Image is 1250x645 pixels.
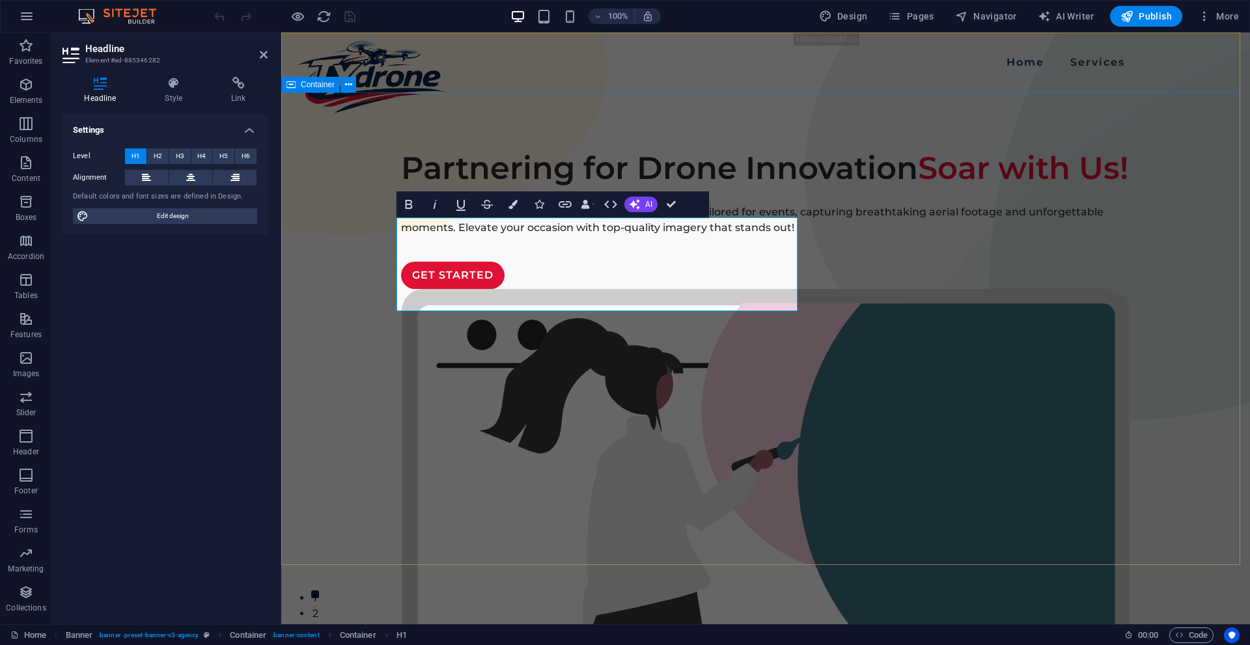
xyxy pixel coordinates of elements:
[66,627,93,643] span: Click to select. Double-click to edit
[73,170,125,185] label: Alignment
[154,148,162,164] span: H2
[271,627,319,643] span: . banner-content
[527,191,551,217] button: Icons
[645,200,652,208] span: AI
[608,8,629,24] h6: 100%
[230,627,266,643] span: Click to select. Double-click to edit
[242,148,250,164] span: H6
[13,446,39,457] p: Header
[16,212,37,223] p: Boxes
[143,77,210,104] h4: Style
[1138,627,1158,643] span: 00 00
[8,564,44,574] p: Marketing
[814,6,873,27] button: Design
[1124,627,1159,643] h6: Session time
[637,117,847,154] span: Soar with Us!
[598,191,623,217] button: HTML
[120,112,849,159] h1: Partnering for Drone Innovation
[73,191,257,202] div: Default colors and font sizes are defined in Design.
[30,558,38,566] button: 1
[1224,627,1240,643] button: Usercentrics
[340,627,376,643] span: Click to select. Double-click to edit
[66,627,407,643] nav: breadcrumb
[819,10,868,23] span: Design
[1193,6,1244,27] button: More
[213,148,234,164] button: H5
[883,6,939,27] button: Pages
[210,77,268,104] h4: Link
[301,81,335,89] span: Container
[659,191,684,217] button: Confirm (Ctrl+⏎)
[10,134,42,144] p: Columns
[98,627,199,643] span: . banner .preset-banner-v3-agency
[449,191,473,217] button: Underline (Ctrl+U)
[30,589,38,597] button: 3
[12,173,40,184] p: Content
[62,77,143,104] h4: Headline
[579,191,597,217] button: Data Bindings
[1198,10,1239,23] span: More
[10,627,46,643] a: Click to cancel selection. Double-click to open Pages
[197,148,206,164] span: H4
[501,191,525,217] button: Colors
[396,627,407,643] span: Click to select. Double-click to edit
[73,208,257,224] button: Edit design
[1110,6,1182,27] button: Publish
[204,631,210,638] i: This element is a customizable preset
[10,95,43,105] p: Elements
[219,148,228,164] span: H5
[6,603,46,613] p: Collections
[316,9,331,24] i: Reload page
[8,251,44,262] p: Accordion
[85,55,242,66] h3: Element #ed-885346282
[290,8,305,24] button: Click here to leave preview mode and continue editing
[955,10,1017,23] span: Navigator
[642,10,654,22] i: On resize automatically adjust zoom level to fit chosen device.
[92,208,253,224] span: Edit design
[9,56,42,66] p: Favorites
[475,191,499,217] button: Strikethrough
[75,8,173,24] img: Editor Logo
[1120,10,1172,23] span: Publish
[10,329,42,340] p: Features
[624,197,658,212] button: AI
[14,290,38,301] p: Tables
[316,8,331,24] button: reload
[30,573,38,581] button: 2
[16,407,36,418] p: Slider
[888,10,934,23] span: Pages
[553,191,577,217] button: Link
[1038,10,1094,23] span: AI Writer
[950,6,1022,27] button: Navigator
[1169,627,1214,643] button: Code
[14,486,38,496] p: Footer
[191,148,213,164] button: H4
[396,191,421,217] button: Bold (Ctrl+B)
[85,43,268,55] h2: Headline
[73,148,125,164] label: Level
[1175,627,1208,643] span: Code
[176,148,184,164] span: H3
[1147,630,1149,640] span: :
[814,6,873,27] div: Design (Ctrl+Alt+Y)
[14,525,38,535] p: Forms
[62,115,268,138] h4: Settings
[235,148,257,164] button: H6
[1033,6,1100,27] button: AI Writer
[132,148,140,164] span: H1
[589,8,635,24] button: 100%
[125,148,146,164] button: H1
[147,148,169,164] button: H2
[169,148,191,164] button: H3
[423,191,447,217] button: Italic (Ctrl+I)
[13,368,40,379] p: Images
